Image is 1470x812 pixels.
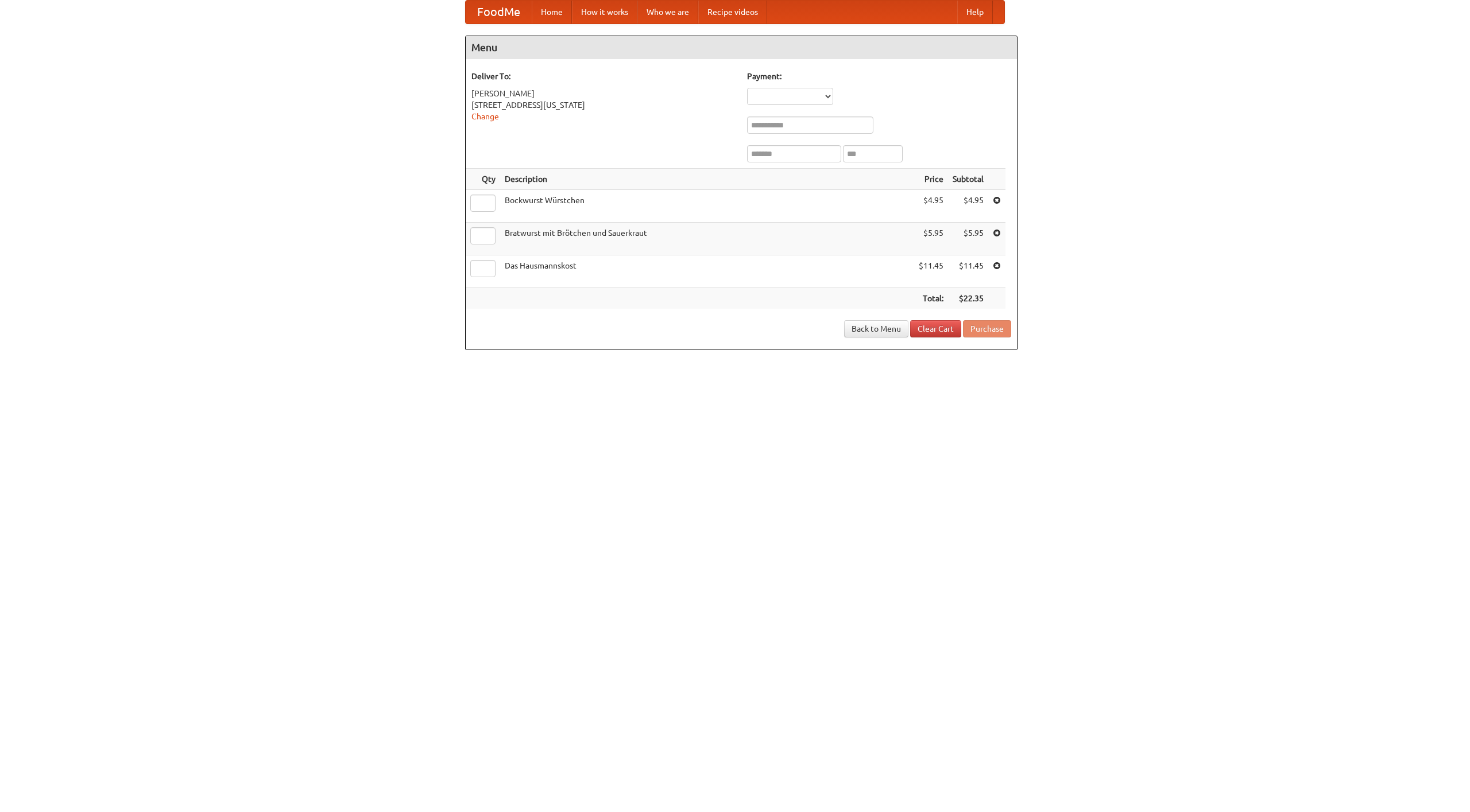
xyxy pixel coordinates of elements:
[914,288,948,309] th: Total:
[698,1,767,24] a: Recipe videos
[910,320,961,337] a: Clear Cart
[500,190,914,223] td: Bockwurst Würstchen
[471,112,499,121] a: Change
[471,71,736,82] h5: Deliver To:
[500,223,914,255] td: Bratwurst mit Brötchen und Sauerkraut
[500,255,914,288] td: Das Hausmannskost
[637,1,698,24] a: Who we are
[914,190,948,223] td: $4.95
[844,320,908,337] a: Back to Menu
[466,169,500,190] th: Qty
[914,223,948,255] td: $5.95
[957,1,993,24] a: Help
[500,169,914,190] th: Description
[914,169,948,190] th: Price
[471,88,736,99] div: [PERSON_NAME]
[948,223,988,255] td: $5.95
[963,320,1011,337] button: Purchase
[948,169,988,190] th: Subtotal
[948,190,988,223] td: $4.95
[471,99,736,111] div: [STREET_ADDRESS][US_STATE]
[948,288,988,309] th: $22.35
[466,1,532,24] a: FoodMe
[914,255,948,288] td: $11.45
[572,1,637,24] a: How it works
[747,71,1011,82] h5: Payment:
[948,255,988,288] td: $11.45
[466,36,1017,59] h4: Menu
[532,1,572,24] a: Home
